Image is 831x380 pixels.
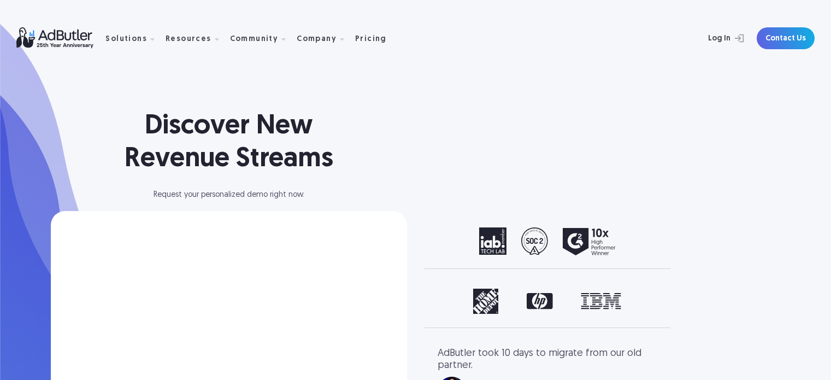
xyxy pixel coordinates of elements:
div: 1 of 3 [438,289,657,314]
div: next slide [614,227,657,255]
a: Pricing [355,33,396,43]
div: Solutions [105,21,163,56]
h1: Discover New Revenue Streams [51,110,407,176]
div: AdButler took 10 days to migrate from our old partner. [438,348,657,371]
div: carousel [438,289,657,314]
div: Community [230,36,279,43]
div: next slide [614,289,657,314]
div: Company [297,36,337,43]
div: Pricing [355,36,387,43]
div: Solutions [105,36,147,43]
div: Resources [166,36,211,43]
div: Resources [166,21,228,56]
div: Company [297,21,353,56]
div: carousel [438,227,657,255]
a: Log In [679,27,750,49]
div: Community [230,21,295,56]
div: 1 of 2 [438,227,657,255]
a: Contact Us [757,27,815,49]
div: Request your personalized demo right now. [51,191,407,199]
